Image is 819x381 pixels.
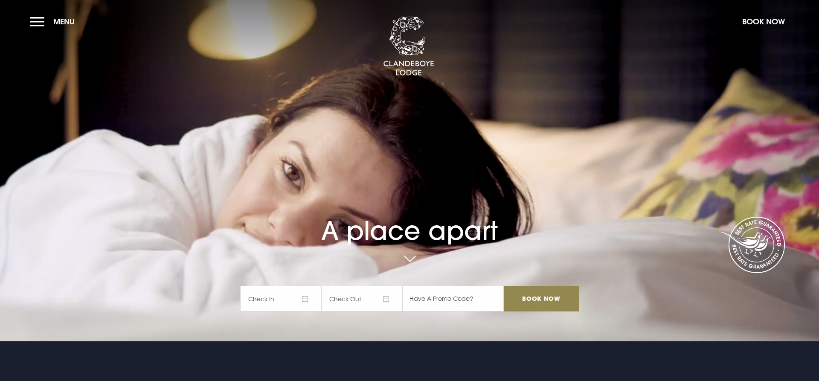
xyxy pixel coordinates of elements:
span: Menu [53,17,75,26]
input: Have A Promo Code? [402,286,504,311]
span: Check Out [321,286,402,311]
button: Menu [30,12,79,31]
input: Book Now [504,286,579,311]
img: Clandeboye Lodge [383,17,434,76]
span: Check In [240,286,321,311]
button: Book Now [738,12,789,31]
h1: A place apart [240,192,579,246]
